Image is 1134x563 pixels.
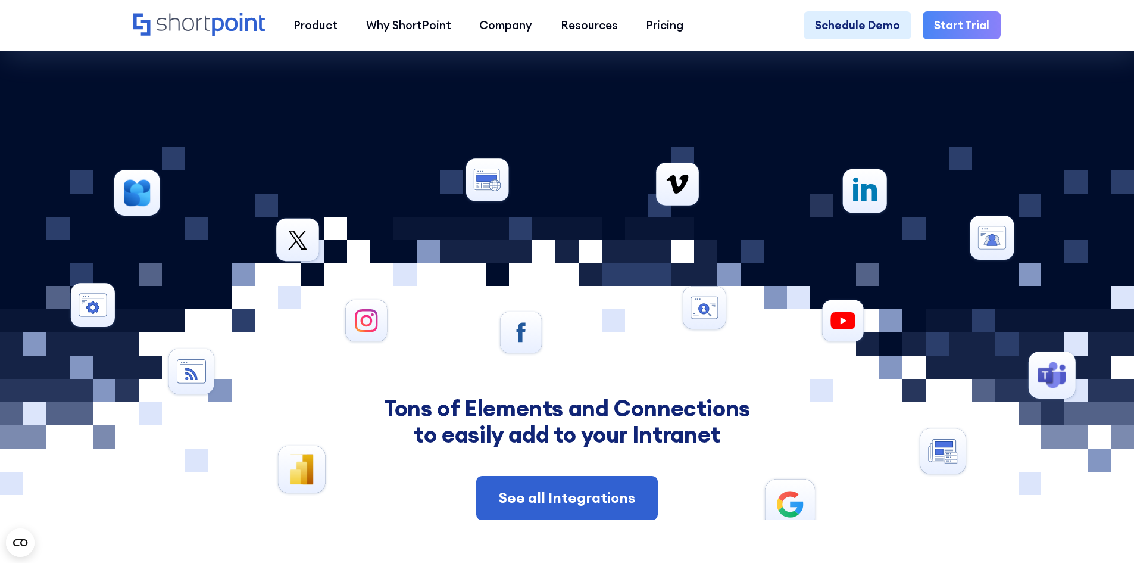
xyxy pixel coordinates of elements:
div: Resources [561,17,618,34]
a: Company [465,11,546,40]
a: Why ShortPoint [352,11,466,40]
div: Pricing [646,17,683,34]
a: Product [279,11,352,40]
div: See all Integrations [499,487,635,509]
h2: Tons of Elements and Connections to easily add to your Intranet [344,395,791,447]
a: Pricing [632,11,698,40]
a: Start Trial [923,11,1001,40]
a: Schedule Demo [804,11,911,40]
div: Company [479,17,532,34]
a: Home [133,13,265,38]
div: Why ShortPoint [366,17,451,34]
div: Product [293,17,338,34]
a: Resources [546,11,632,40]
iframe: Chat Widget [1074,506,1134,563]
a: See all Integrations [476,476,658,520]
button: Open CMP widget [6,528,35,557]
